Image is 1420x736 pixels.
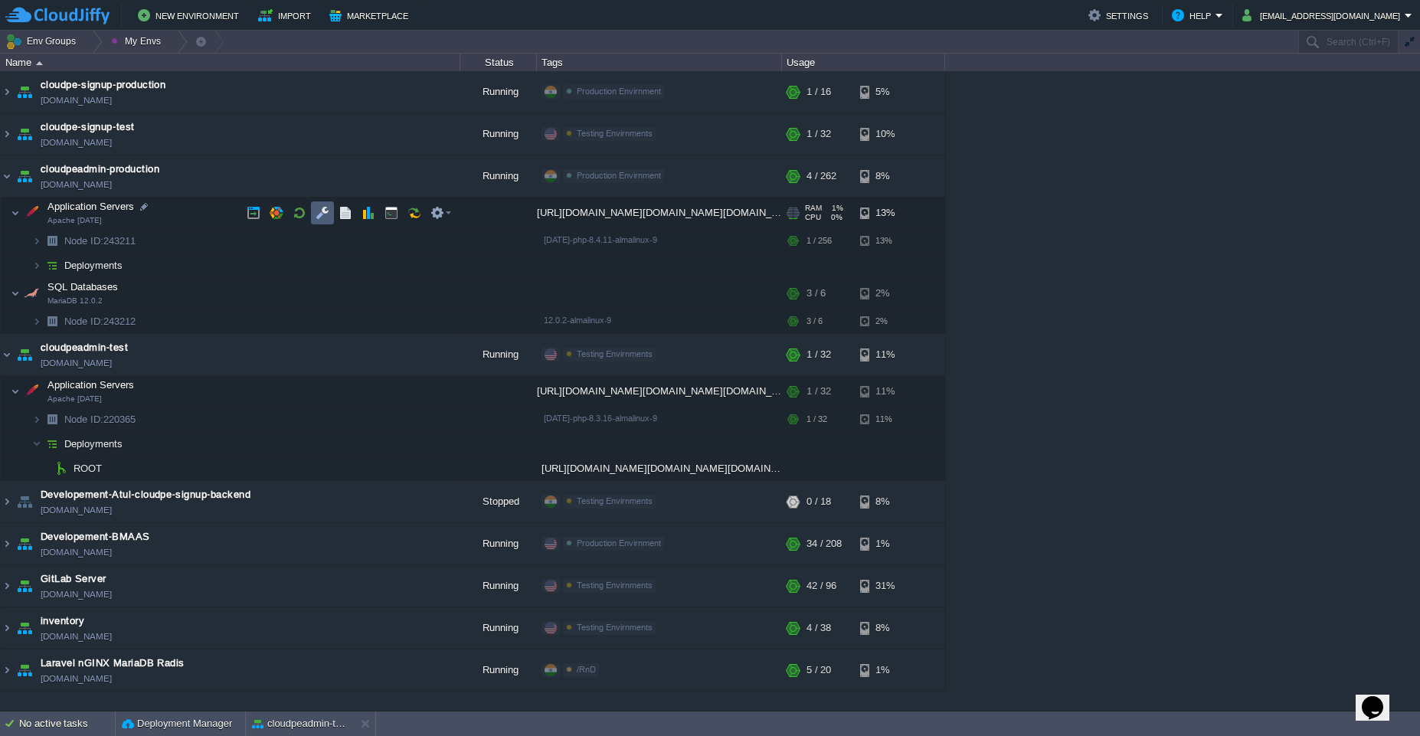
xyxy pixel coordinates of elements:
img: AMDAwAAAACH5BAEAAAAALAAAAAABAAEAAAICRAEAOw== [14,649,35,691]
div: 2% [860,278,910,309]
button: Help [1172,6,1216,25]
div: 1 / 32 [807,113,831,155]
div: Running [460,649,537,691]
span: [DATE]-php-8.3.16-almalinux-9 [544,414,657,423]
button: Import [258,6,316,25]
img: AMDAwAAAACH5BAEAAAAALAAAAAABAAEAAAICRAEAOw== [21,198,42,228]
div: [URL][DOMAIN_NAME][DOMAIN_NAME][DOMAIN_NAME] [537,456,782,480]
span: cloudpe-signup-test [41,119,135,135]
span: RAM [805,204,822,213]
span: /RnD [577,665,596,674]
div: Running [460,113,537,155]
div: Tags [538,54,781,71]
img: AMDAwAAAACH5BAEAAAAALAAAAAABAAEAAAICRAEAOw== [1,607,13,649]
div: 1 / 256 [807,229,832,253]
div: 8% [860,155,910,197]
a: Deployments [63,259,125,272]
div: [URL][DOMAIN_NAME][DOMAIN_NAME][DOMAIN_NAME] [537,376,782,407]
div: 8% [860,607,910,649]
button: My Envs [111,31,165,52]
div: 42 / 96 [807,565,836,607]
iframe: chat widget [1356,675,1405,721]
span: Testing Envirnments [577,623,653,632]
a: cloudpeadmin-test [41,340,128,355]
a: Application ServersApache [DATE] [46,201,136,212]
div: 31% [860,565,910,607]
img: AMDAwAAAACH5BAEAAAAALAAAAAABAAEAAAICRAEAOw== [32,407,41,431]
div: 1% [860,649,910,691]
div: Running [460,607,537,649]
a: GitLab Server [41,571,106,587]
img: AMDAwAAAACH5BAEAAAAALAAAAAABAAEAAAICRAEAOw== [1,71,13,113]
a: Developement-Atul-cloudpe-signup-backend [41,487,250,502]
div: Stopped [460,481,537,522]
img: AMDAwAAAACH5BAEAAAAALAAAAAABAAEAAAICRAEAOw== [41,254,63,277]
img: AMDAwAAAACH5BAEAAAAALAAAAAABAAEAAAICRAEAOw== [1,565,13,607]
a: cloudpeadmin-production [41,162,159,177]
span: Testing Envirnments [577,129,653,138]
button: New Environment [138,6,244,25]
img: AMDAwAAAACH5BAEAAAAALAAAAAABAAEAAAICRAEAOw== [32,229,41,253]
div: Running [460,523,537,564]
img: AMDAwAAAACH5BAEAAAAALAAAAAABAAEAAAICRAEAOw== [51,456,72,480]
div: 0 / 18 [807,481,831,522]
a: [DOMAIN_NAME] [41,587,112,602]
a: [DOMAIN_NAME] [41,545,112,560]
span: Testing Envirnments [577,581,653,590]
img: AMDAwAAAACH5BAEAAAAALAAAAAABAAEAAAICRAEAOw== [41,407,63,431]
img: AMDAwAAAACH5BAEAAAAALAAAAAABAAEAAAICRAEAOw== [32,432,41,456]
a: ROOT [72,462,104,475]
div: Name [2,54,460,71]
img: AMDAwAAAACH5BAEAAAAALAAAAAABAAEAAAICRAEAOw== [36,61,43,65]
div: No active tasks [19,711,115,736]
a: [DOMAIN_NAME] [41,355,112,371]
span: Application Servers [46,378,136,391]
span: 12.0.2-almalinux-9 [544,316,611,325]
span: 1% [828,204,843,213]
span: Developement-BMAAS [41,529,150,545]
div: 1% [860,523,910,564]
div: 10% [860,113,910,155]
div: 13% [860,229,910,253]
span: Testing Envirnments [577,349,653,358]
img: AMDAwAAAACH5BAEAAAAALAAAAAABAAEAAAICRAEAOw== [32,309,41,333]
div: 4 / 38 [807,607,831,649]
span: Application Servers [46,200,136,213]
div: 1 / 32 [807,334,831,375]
a: Node ID:243211 [63,234,138,247]
button: Deployment Manager [122,716,232,731]
img: AMDAwAAAACH5BAEAAAAALAAAAAABAAEAAAICRAEAOw== [14,523,35,564]
img: AMDAwAAAACH5BAEAAAAALAAAAAABAAEAAAICRAEAOw== [1,113,13,155]
a: cloudpe-signup-production [41,77,165,93]
span: 243212 [63,315,138,328]
span: Node ID: [64,316,103,327]
div: 5% [860,71,910,113]
span: SQL Databases [46,280,120,293]
img: AMDAwAAAACH5BAEAAAAALAAAAAABAAEAAAICRAEAOw== [21,278,42,309]
div: 5 / 20 [807,649,831,691]
div: Running [460,334,537,375]
img: CloudJiffy [5,6,110,25]
button: cloudpeadmin-test [252,716,348,731]
a: Application ServersApache [DATE] [46,379,136,391]
div: 1 / 32 [807,376,831,407]
a: Laravel nGINX MariaDB Radis [41,656,185,671]
span: Production Envirnment [577,171,661,180]
img: AMDAwAAAACH5BAEAAAAALAAAAAABAAEAAAICRAEAOw== [14,71,35,113]
div: [URL][DOMAIN_NAME][DOMAIN_NAME][DOMAIN_NAME] [537,198,782,228]
img: AMDAwAAAACH5BAEAAAAALAAAAAABAAEAAAICRAEAOw== [41,456,51,480]
div: 34 / 208 [807,523,842,564]
span: Production Envirnment [577,87,661,96]
a: Node ID:243212 [63,315,138,328]
img: AMDAwAAAACH5BAEAAAAALAAAAAABAAEAAAICRAEAOw== [11,376,20,407]
button: Env Groups [5,31,81,52]
a: Deployments [63,437,125,450]
button: [EMAIL_ADDRESS][DOMAIN_NAME] [1242,6,1405,25]
img: AMDAwAAAACH5BAEAAAAALAAAAAABAAEAAAICRAEAOw== [14,565,35,607]
div: 2% [860,309,910,333]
